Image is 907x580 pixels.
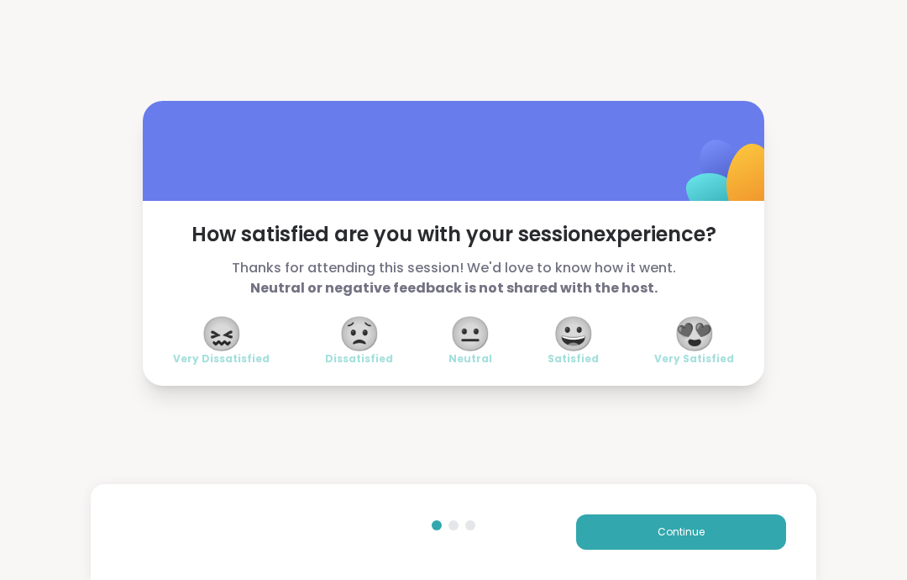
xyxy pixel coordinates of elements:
[338,319,380,349] span: 😟
[173,221,734,248] span: How satisfied are you with your session experience?
[201,319,243,349] span: 😖
[325,352,393,366] span: Dissatisfied
[173,258,734,298] span: Thanks for attending this session! We'd love to know how it went.
[548,352,599,366] span: Satisfied
[250,278,658,298] b: Neutral or negative feedback is not shared with the host.
[553,319,595,349] span: 😀
[654,352,734,366] span: Very Satisfied
[658,525,705,540] span: Continue
[173,352,270,366] span: Very Dissatisfied
[576,514,786,550] button: Continue
[647,96,814,263] img: ShareWell Logomark
[674,319,716,349] span: 😍
[448,352,492,366] span: Neutral
[449,319,491,349] span: 😐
